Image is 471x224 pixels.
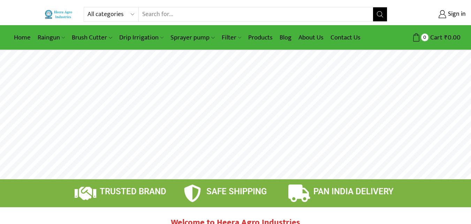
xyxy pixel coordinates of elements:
a: Brush Cutter [68,29,115,46]
a: Filter [218,29,245,46]
span: PAN INDIA DELIVERY [313,187,394,196]
span: 0 [421,34,428,41]
bdi: 0.00 [444,32,461,43]
a: Drip Irrigation [116,29,167,46]
a: About Us [295,29,327,46]
span: SAFE SHIPPING [206,187,267,196]
span: TRUSTED BRAND [100,187,166,196]
a: Blog [276,29,295,46]
a: Contact Us [327,29,364,46]
a: Sprayer pump [167,29,218,46]
a: Products [245,29,276,46]
a: Home [10,29,34,46]
span: Cart [428,33,442,42]
span: ₹ [444,32,448,43]
button: Search button [373,7,387,21]
a: Sign in [398,8,466,21]
span: Sign in [446,10,466,19]
input: Search for... [139,7,373,21]
a: Raingun [34,29,68,46]
a: 0 Cart ₹0.00 [394,31,461,44]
